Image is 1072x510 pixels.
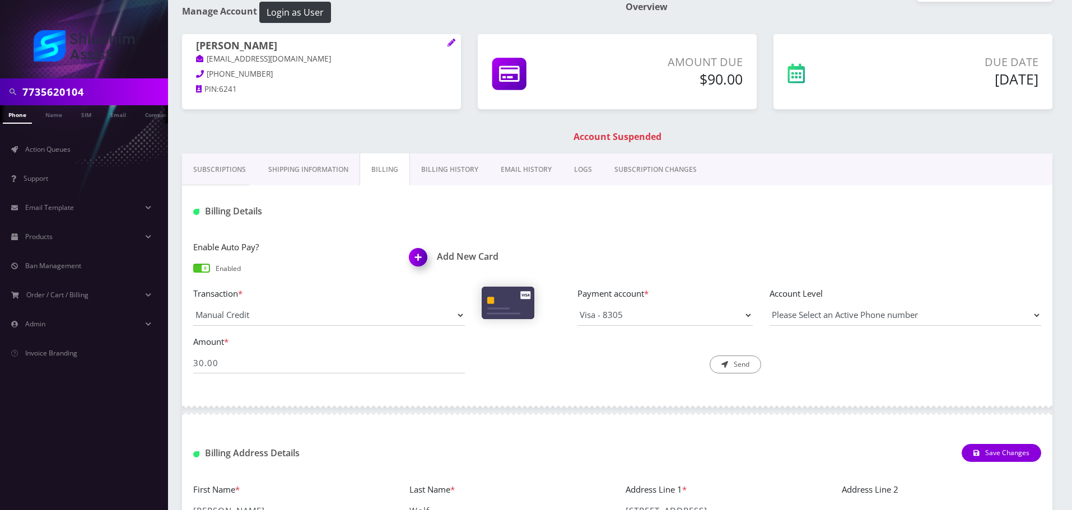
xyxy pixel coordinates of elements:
label: First Name [193,483,240,496]
img: Add New Card [404,245,437,278]
img: Billing Details [193,209,199,215]
span: 6241 [219,84,237,94]
label: Address Line 1 [626,483,687,496]
a: Billing History [410,153,490,186]
h1: Account Suspended [185,132,1050,142]
a: SIM [76,105,97,123]
label: Last Name [409,483,455,496]
img: Billing Address Detail [193,451,199,457]
img: Shluchim Assist [34,30,134,62]
p: Enabled [216,264,241,274]
p: Due Date [877,54,1038,71]
span: Products [25,232,53,241]
span: Support [24,174,48,183]
h5: $90.00 [603,71,743,87]
label: Transaction [193,287,465,300]
h1: Billing Address Details [193,448,465,458]
label: Address Line 2 [842,483,898,496]
label: Enable Auto Pay? [193,241,393,254]
a: Phone [3,105,32,124]
h1: [PERSON_NAME] [196,40,447,53]
a: Login as User [257,5,331,17]
p: Amount Due [603,54,743,71]
a: SUBSCRIPTION CHANGES [603,153,708,186]
input: Please Enter Amount [193,352,465,373]
button: Send [710,355,761,373]
h1: Billing Details [193,206,465,217]
h1: Manage Account [182,2,609,23]
h1: Overview [626,2,1052,12]
a: Company [139,105,177,123]
label: Payment account [577,287,753,300]
h1: Add New Card [409,251,609,262]
a: PIN: [196,84,219,95]
label: Amount [193,335,465,348]
a: Add New CardAdd New Card [409,251,609,262]
a: [EMAIL_ADDRESS][DOMAIN_NAME] [196,54,331,65]
span: Ban Management [25,261,81,270]
span: Admin [25,319,45,329]
a: EMAIL HISTORY [490,153,563,186]
button: Login as User [259,2,331,23]
input: Search in Company [22,81,165,102]
span: Action Queues [25,144,71,154]
a: Shipping Information [257,153,360,186]
span: Email Template [25,203,74,212]
label: Account Level [770,287,1041,300]
a: Email [105,105,132,123]
a: LOGS [563,153,603,186]
span: Invoice Branding [25,348,77,358]
a: Name [40,105,68,123]
a: Subscriptions [182,153,257,186]
a: Billing [360,153,410,186]
span: [PHONE_NUMBER] [207,69,273,79]
img: Cards [482,287,534,319]
span: Order / Cart / Billing [26,290,88,300]
button: Save Changes [962,444,1041,462]
h5: [DATE] [877,71,1038,87]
